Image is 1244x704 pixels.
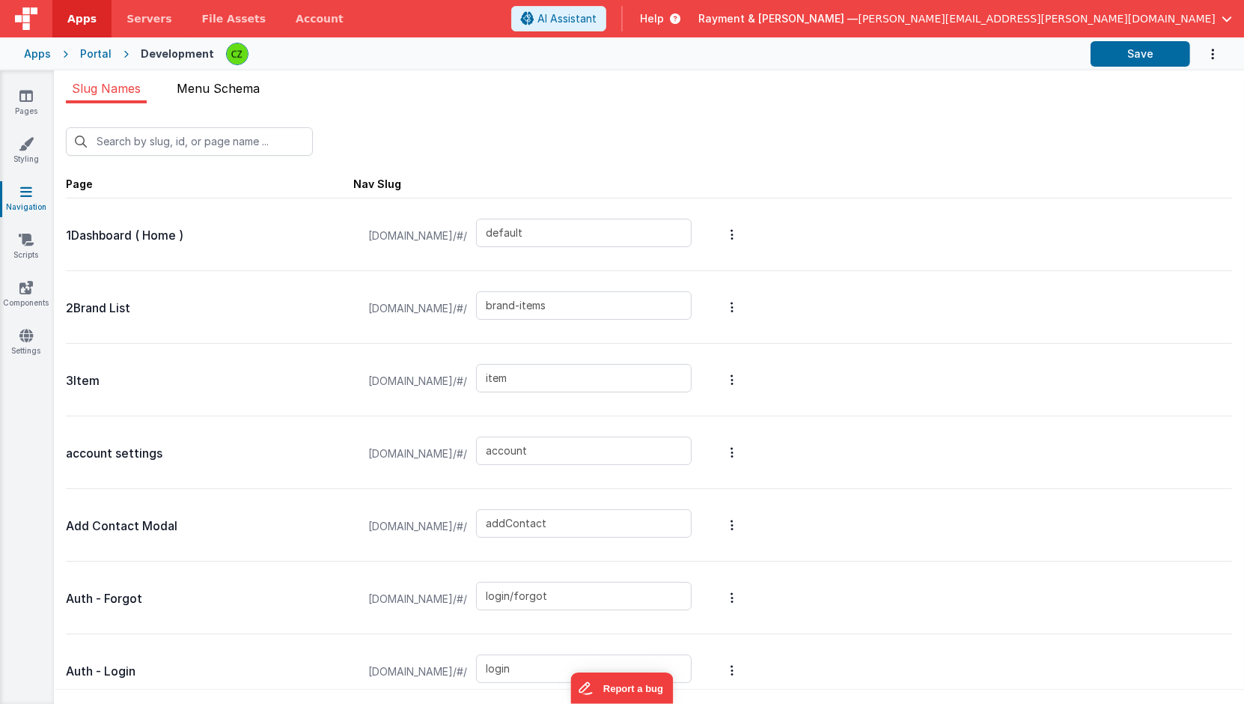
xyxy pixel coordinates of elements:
p: 3Item [66,371,353,392]
button: Options [722,422,743,482]
span: Help [641,11,665,26]
button: Options [722,640,743,700]
div: Nav Slug [353,177,401,192]
p: Auth - Forgot [66,589,353,610]
span: Slug Names [72,81,141,96]
span: [DOMAIN_NAME]/#/ [359,280,476,337]
button: Save [1091,41,1190,67]
p: account settings [66,443,353,464]
input: Enter a slug name [476,291,692,320]
img: b4a104e37d07c2bfba7c0e0e4a273d04 [227,43,248,64]
span: AI Assistant [537,11,597,26]
button: Options [722,204,743,264]
span: Menu Schema [177,81,260,96]
p: 1Dashboard ( Home ) [66,225,353,246]
span: [DOMAIN_NAME]/#/ [359,643,476,700]
input: Enter a slug name [476,364,692,392]
span: [PERSON_NAME][EMAIL_ADDRESS][PERSON_NAME][DOMAIN_NAME] [859,11,1216,26]
span: Rayment & [PERSON_NAME] — [699,11,859,26]
input: Enter a slug name [476,219,692,247]
span: Apps [67,11,97,26]
div: Portal [80,46,112,61]
p: Add Contact Modal [66,516,353,537]
span: [DOMAIN_NAME]/#/ [359,425,476,482]
div: Development [141,46,214,61]
span: [DOMAIN_NAME]/#/ [359,207,476,264]
p: 2Brand List [66,298,353,319]
button: Options [722,495,743,555]
button: Options [722,277,743,337]
div: Apps [24,46,51,61]
button: AI Assistant [511,6,606,31]
button: Rayment & [PERSON_NAME] — [PERSON_NAME][EMAIL_ADDRESS][PERSON_NAME][DOMAIN_NAME] [699,11,1232,26]
button: Options [1190,39,1220,70]
input: Enter a slug name [476,437,692,465]
span: [DOMAIN_NAME]/#/ [359,353,476,410]
button: Options [722,568,743,628]
span: [DOMAIN_NAME]/#/ [359,571,476,628]
input: Enter a slug name [476,582,692,610]
input: Enter a slug name [476,509,692,538]
button: Options [722,350,743,410]
span: Servers [126,11,171,26]
span: File Assets [202,11,266,26]
iframe: Marker.io feedback button [571,673,674,704]
span: [DOMAIN_NAME]/#/ [359,498,476,555]
p: Auth - Login [66,661,353,682]
div: Page [66,177,353,192]
input: Search by slug, id, or page name ... [66,127,313,156]
input: Enter a slug name [476,655,692,683]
